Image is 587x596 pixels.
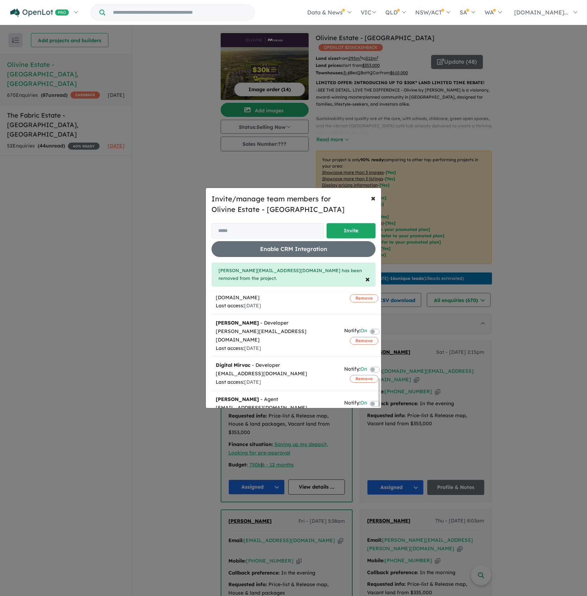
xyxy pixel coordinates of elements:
strong: [PERSON_NAME] [216,320,259,326]
button: Invite [327,223,375,238]
span: [DOMAIN_NAME]... [514,9,568,16]
button: Enable CRM Integration [212,241,375,257]
button: Remove [350,337,378,345]
input: Try estate name, suburb, builder or developer [107,5,253,20]
div: - Developer [216,361,336,370]
span: × [371,193,375,203]
h5: Invite/manage team members for Olivine Estate - [GEOGRAPHIC_DATA] [212,194,375,215]
div: Last access: [216,302,336,310]
div: Notify: [344,327,367,336]
div: Last access: [216,344,336,353]
span: On [360,399,367,408]
button: Close [360,269,375,289]
div: [EMAIL_ADDRESS][DOMAIN_NAME] [216,404,336,412]
div: [EMAIL_ADDRESS][PERSON_NAME][DOMAIN_NAME] [216,285,336,302]
div: [EMAIL_ADDRESS][DOMAIN_NAME] [216,370,336,378]
span: On [360,327,367,336]
div: [PERSON_NAME][EMAIL_ADDRESS][DOMAIN_NAME] [216,327,336,344]
span: [DATE] [244,302,261,309]
div: Notify: [344,365,367,375]
span: On [360,365,367,375]
div: [PERSON_NAME][EMAIL_ADDRESS][DOMAIN_NAME] has been removed from the project. [212,263,375,287]
span: [DATE] [244,345,261,351]
div: Notify: [344,399,367,408]
span: [DATE] [244,379,261,385]
strong: Digital Mirvac [216,362,251,368]
div: - Agent [216,395,336,404]
span: × [365,274,370,284]
div: - Developer [216,319,336,327]
button: Remove [350,375,378,383]
strong: [PERSON_NAME] [216,396,259,402]
img: Openlot PRO Logo White [10,8,69,17]
button: Remove [350,294,378,302]
div: Last access: [216,378,336,387]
